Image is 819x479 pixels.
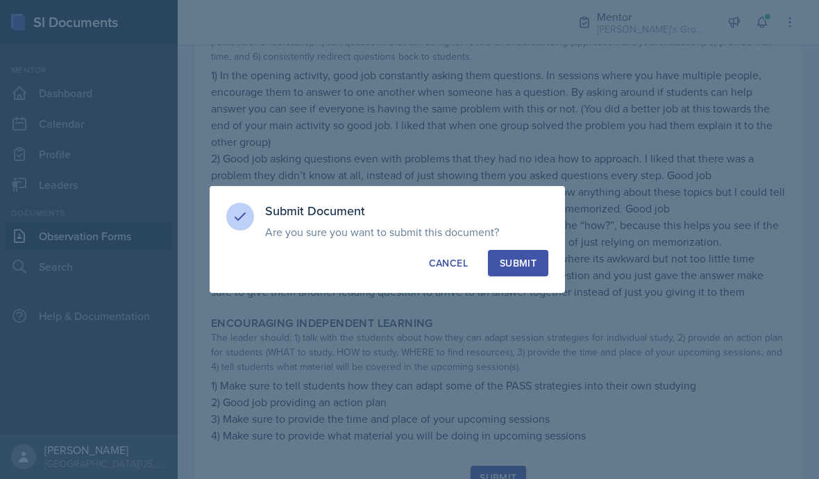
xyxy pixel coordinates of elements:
button: Cancel [417,250,480,276]
h3: Submit Document [265,203,548,219]
button: Submit [488,250,548,276]
div: Cancel [429,256,468,270]
p: Are you sure you want to submit this document? [265,225,548,239]
div: Submit [500,256,537,270]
